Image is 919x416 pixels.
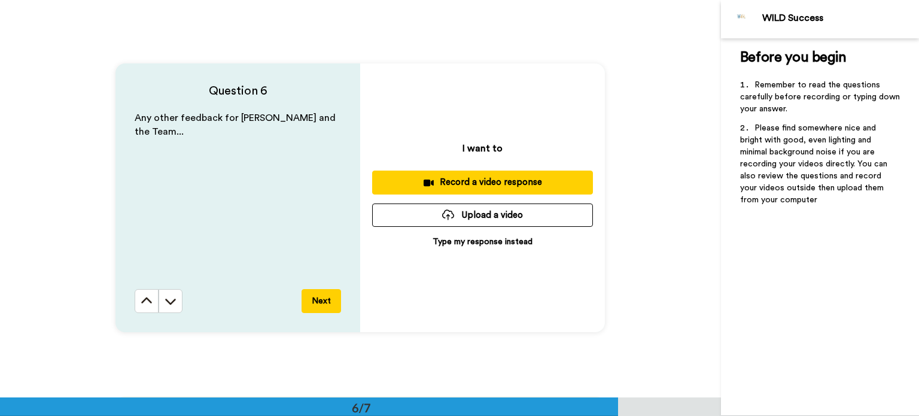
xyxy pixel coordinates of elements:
[740,124,890,204] span: Please find somewhere nice and bright with good, even lighting and minimal background noise if yo...
[433,236,532,248] p: Type my response instead
[333,399,390,416] div: 6/7
[372,171,593,194] button: Record a video response
[135,83,341,99] h4: Question 6
[462,141,503,156] p: I want to
[135,113,338,136] span: Any other feedback for [PERSON_NAME] and the Team...
[302,289,341,313] button: Next
[728,5,756,34] img: Profile Image
[740,50,846,65] span: Before you begin
[382,176,583,189] div: Record a video response
[740,81,902,113] span: Remember to read the questions carefully before recording or typing down your answer.
[372,204,593,227] button: Upload a video
[762,13,918,24] div: WILD Success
